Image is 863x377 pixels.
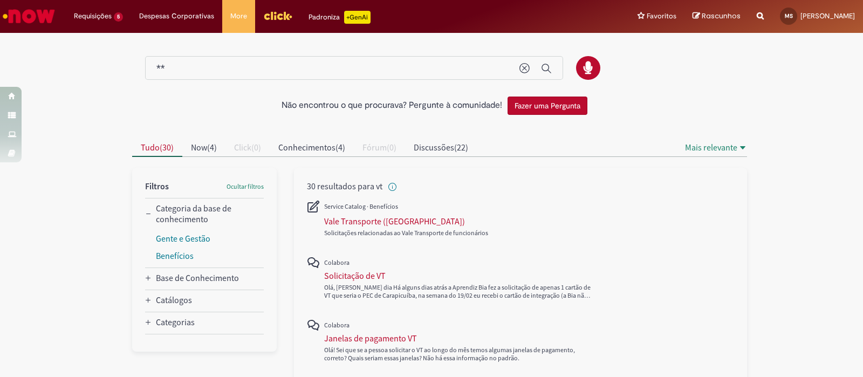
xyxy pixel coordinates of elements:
span: Favoritos [647,11,676,22]
p: +GenAi [344,11,371,24]
span: Rascunhos [702,11,741,21]
span: [PERSON_NAME] [800,11,855,20]
img: ServiceNow [1,5,57,27]
span: 5 [114,12,123,22]
h2: Não encontrou o que procurava? Pergunte à comunidade! [282,101,502,111]
button: Fazer uma Pergunta [508,97,587,115]
span: MS [785,12,793,19]
div: Padroniza [309,11,371,24]
span: More [230,11,247,22]
span: Despesas Corporativas [139,11,214,22]
img: click_logo_yellow_360x200.png [263,8,292,24]
a: Rascunhos [693,11,741,22]
span: Requisições [74,11,112,22]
